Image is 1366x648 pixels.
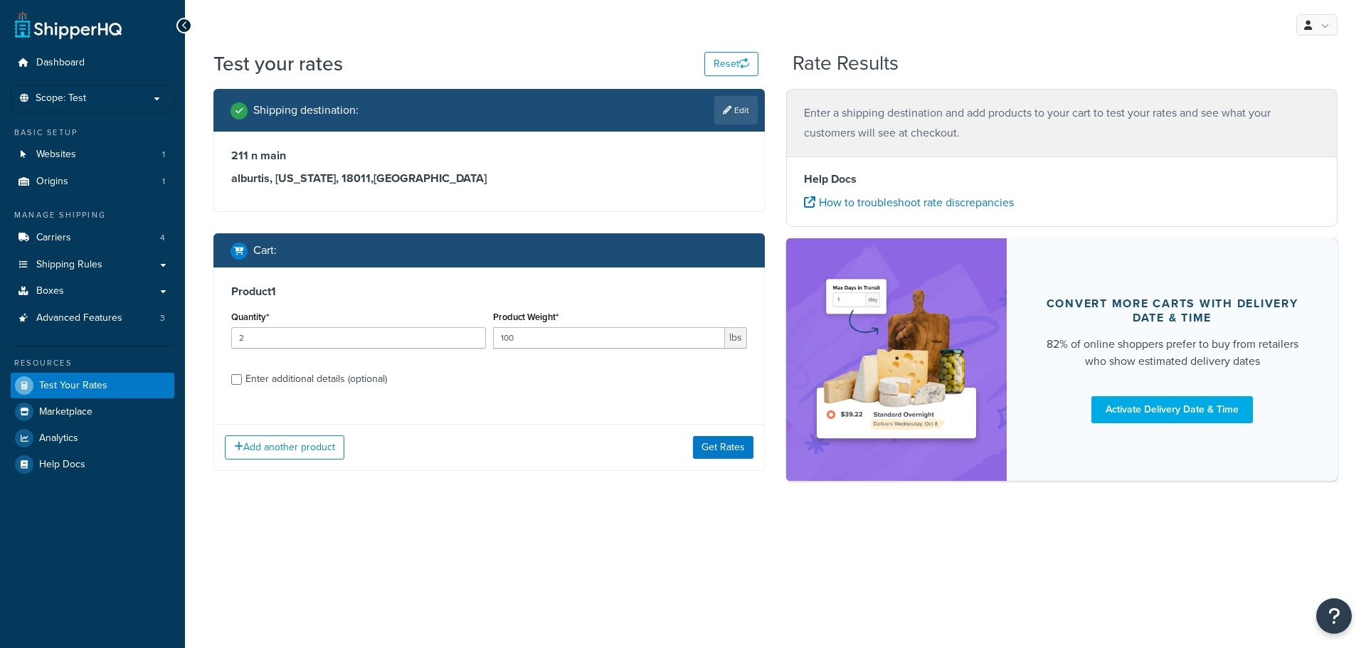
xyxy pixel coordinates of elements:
[11,373,174,398] a: Test Your Rates
[36,57,85,69] span: Dashboard
[804,103,1320,143] p: Enter a shipping destination and add products to your cart to test your rates and see what your c...
[253,104,359,117] h2: Shipping destination :
[1316,598,1352,634] button: Open Resource Center
[793,53,899,75] h2: Rate Results
[39,380,107,392] span: Test Your Rates
[725,327,747,349] span: lbs
[225,435,344,460] button: Add another product
[1091,396,1253,423] a: Activate Delivery Date & Time
[11,425,174,451] a: Analytics
[39,459,85,471] span: Help Docs
[11,127,174,139] div: Basic Setup
[11,225,174,251] a: Carriers4
[162,149,165,161] span: 1
[36,149,76,161] span: Websites
[36,312,122,324] span: Advanced Features
[36,285,64,297] span: Boxes
[808,260,985,460] img: feature-image-ddt-36eae7f7280da8017bfb280eaccd9c446f90b1fe08728e4019434db127062ab4.png
[11,225,174,251] li: Carriers
[231,285,747,299] h3: Product 1
[493,327,726,349] input: 0.00
[231,171,747,186] h3: alburtis, [US_STATE], 18011 , [GEOGRAPHIC_DATA]
[1041,336,1303,370] div: 82% of online shoppers prefer to buy from retailers who show estimated delivery dates
[245,369,387,389] div: Enter additional details (optional)
[39,406,92,418] span: Marketplace
[11,142,174,168] li: Websites
[231,374,242,385] input: Enter additional details (optional)
[213,50,343,78] h1: Test your rates
[714,96,758,124] a: Edit
[160,232,165,244] span: 4
[11,252,174,278] a: Shipping Rules
[11,50,174,76] a: Dashboard
[11,452,174,477] a: Help Docs
[39,432,78,445] span: Analytics
[160,312,165,324] span: 3
[162,176,165,188] span: 1
[11,169,174,195] a: Origins1
[231,312,269,322] label: Quantity*
[493,312,558,322] label: Product Weight*
[11,169,174,195] li: Origins
[11,209,174,221] div: Manage Shipping
[11,399,174,425] a: Marketplace
[11,305,174,331] a: Advanced Features3
[36,259,102,271] span: Shipping Rules
[36,232,71,244] span: Carriers
[804,194,1014,211] a: How to troubleshoot rate discrepancies
[11,278,174,304] a: Boxes
[693,436,753,459] button: Get Rates
[231,327,486,349] input: 0.0
[804,171,1320,188] h4: Help Docs
[1041,297,1303,325] div: Convert more carts with delivery date & time
[36,92,86,105] span: Scope: Test
[11,305,174,331] li: Advanced Features
[11,357,174,369] div: Resources
[11,142,174,168] a: Websites1
[231,149,747,163] h3: 211 n main
[253,244,277,257] h2: Cart :
[704,52,758,76] button: Reset
[36,176,68,188] span: Origins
